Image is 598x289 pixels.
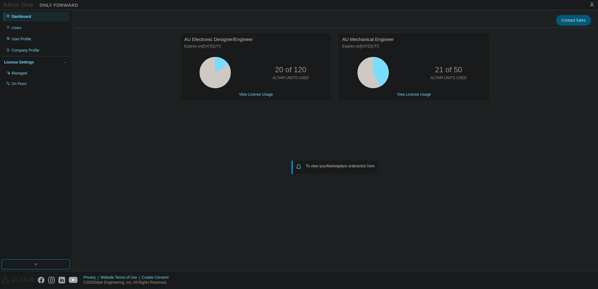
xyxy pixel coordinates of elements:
[84,280,172,285] p: © 2025 Altair Engineering, Inc. All Rights Reserved.
[306,164,375,168] span: To view your click
[184,44,326,49] p: Expires on [DATE] UTC
[367,164,375,168] a: here
[12,71,27,76] div: Managed
[397,92,431,97] a: View License Usage
[12,25,21,30] div: Users
[2,277,34,283] img: altair_logo.svg
[327,164,359,168] em: Marketplace orders
[12,37,31,42] div: User Profile
[69,277,78,283] img: youtube.svg
[12,81,27,86] div: On Prem
[556,15,591,26] button: Contact Sales
[430,75,467,81] p: ALTAIR UNITS USED
[275,64,306,75] p: 20 of 120
[435,64,462,75] p: 21 of 50
[272,75,309,81] p: ALTAIR UNITS USED
[4,60,34,65] div: License Settings
[12,48,39,53] div: Company Profile
[342,44,484,49] p: Expires on [DATE] UTC
[3,2,81,8] img: Altair One
[12,14,31,19] div: Dashboard
[84,275,100,280] div: Privacy
[58,277,65,283] img: linkedin.svg
[100,275,142,280] div: Website Terms of Use
[239,92,273,97] a: View License Usage
[342,37,394,42] span: AU Mechanical Engineer
[142,275,172,280] div: Cookie Consent
[48,277,55,283] img: instagram.svg
[184,37,253,42] span: AU Electronic Designer/Engineer
[38,277,44,283] img: facebook.svg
